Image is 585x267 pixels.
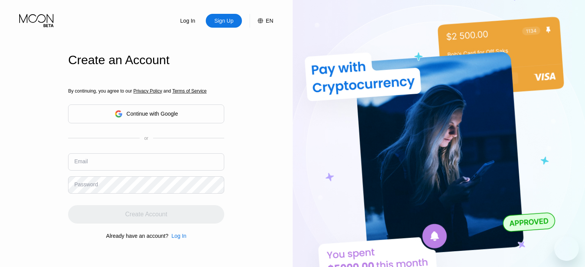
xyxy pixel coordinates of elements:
iframe: Knop om het berichtenvenster te openen [554,236,579,261]
div: Continue with Google [68,104,224,123]
div: Log In [170,14,206,28]
div: EN [266,18,273,24]
span: Terms of Service [172,88,207,94]
span: Privacy Policy [133,88,162,94]
div: or [144,136,148,141]
div: Already have an account? [106,233,168,239]
div: Sign Up [213,17,234,25]
div: Email [74,158,88,164]
span: and [162,88,172,94]
div: By continuing, you agree to our [68,88,224,94]
div: Password [74,181,98,187]
div: Log In [180,17,196,25]
div: Log In [168,233,187,239]
div: Sign Up [206,14,242,28]
div: EN [250,14,273,28]
div: Continue with Google [127,111,178,117]
div: Log In [172,233,187,239]
div: Create an Account [68,53,224,67]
